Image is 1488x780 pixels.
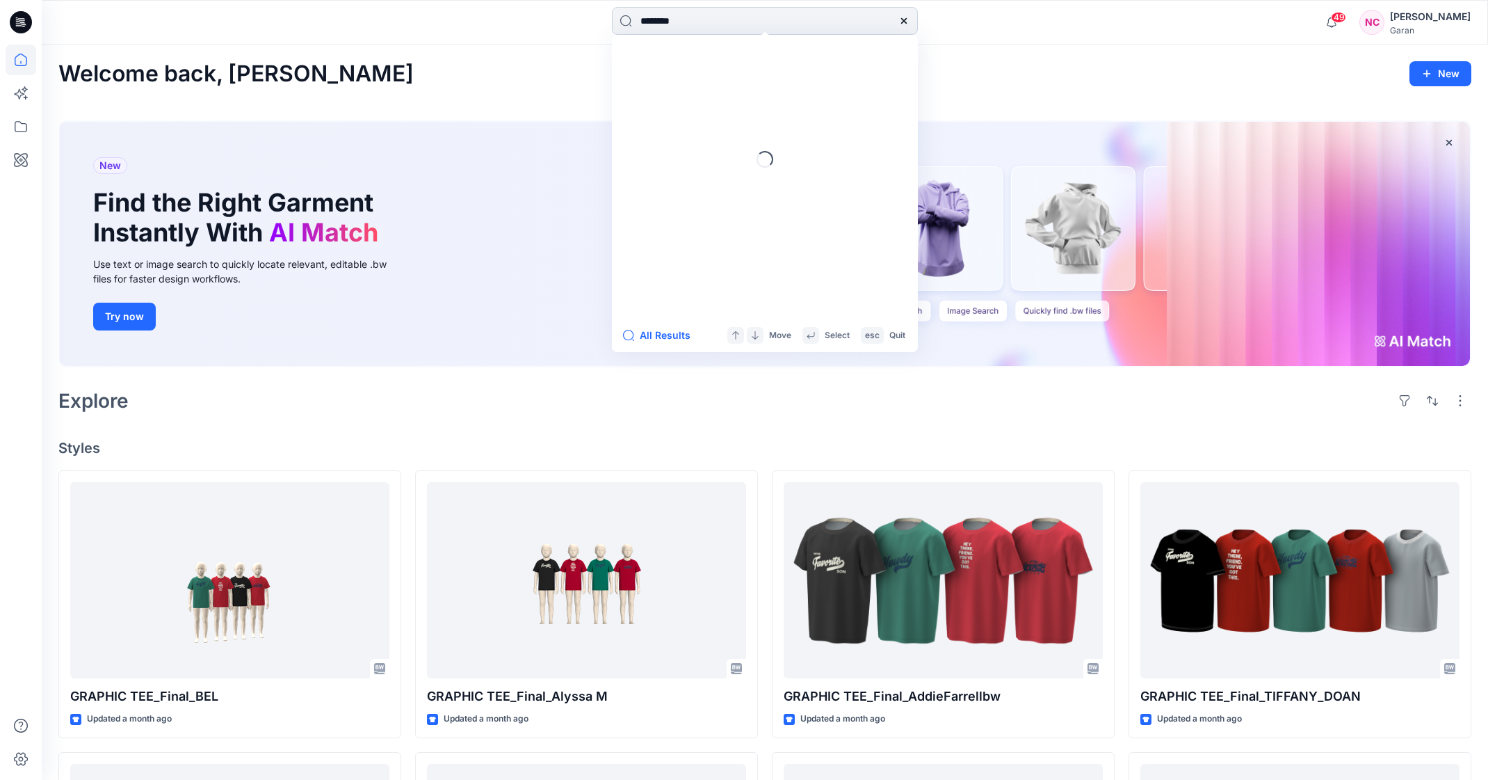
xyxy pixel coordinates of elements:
p: Updated a month ago [1157,712,1242,726]
a: GRAPHIC TEE_Final_TIFFANY_DOAN [1140,482,1459,678]
button: All Results [623,327,699,344]
span: 49 [1331,12,1346,23]
div: Garan [1390,25,1471,35]
h4: Styles [58,440,1471,456]
p: esc [865,328,880,343]
div: NC [1359,10,1384,35]
p: Updated a month ago [800,712,885,726]
p: Updated a month ago [87,712,172,726]
a: GRAPHIC TEE_Final_Alyssa M [427,482,746,678]
button: New [1409,61,1471,86]
span: AI Match [269,217,378,248]
p: Move [769,328,791,343]
p: GRAPHIC TEE_Final_Alyssa M [427,687,746,706]
a: GRAPHIC TEE_Final_AddieFarrellbw [784,482,1103,678]
h2: Welcome back, [PERSON_NAME] [58,61,414,87]
p: GRAPHIC TEE_Final_TIFFANY_DOAN [1140,687,1459,706]
div: [PERSON_NAME] [1390,8,1471,25]
button: Try now [93,303,156,331]
a: GRAPHIC TEE_Final_BEL [70,482,389,678]
h2: Explore [58,390,129,412]
div: Use text or image search to quickly locate relevant, editable .bw files for faster design workflows. [93,257,406,286]
p: Select [825,328,850,343]
p: GRAPHIC TEE_Final_AddieFarrellbw [784,687,1103,706]
p: GRAPHIC TEE_Final_BEL [70,687,389,706]
h1: Find the Right Garment Instantly With [93,188,385,248]
p: Quit [889,328,905,343]
p: Updated a month ago [444,712,528,726]
span: New [99,157,121,174]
